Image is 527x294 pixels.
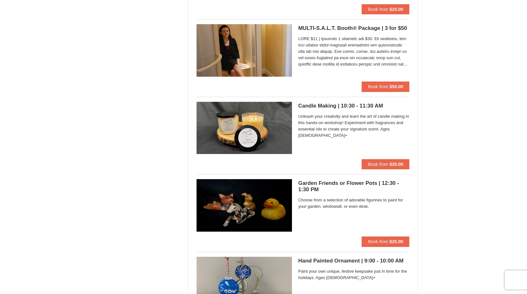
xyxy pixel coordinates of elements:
button: Book from $20.00 [362,4,410,14]
span: Book from [368,239,388,244]
strong: $35.00 [390,162,403,167]
span: Book from [368,7,388,12]
span: Book from [368,84,388,89]
img: 6619873-585-86820cc0.jpg [197,24,292,76]
h5: Hand Painted Ornament | 9:00 - 10:00 AM [298,258,410,264]
span: Book from [368,162,388,167]
strong: $20.00 [390,7,403,12]
button: Book from $25.00 [362,236,410,247]
img: 6619869-1415-1882c182.jpg [197,179,292,231]
h5: Garden Friends or Flower Pots | 12:30 - 1:30 PM [298,180,410,193]
button: Book from $35.00 [362,159,410,169]
strong: $50.00 [390,84,403,89]
span: Choose from a selection of adorable figurines to paint for your garden, windowsill, or even desk. [298,197,410,210]
h5: Candle Making | 10:30 - 11:30 AM [298,103,410,109]
strong: $25.00 [390,239,403,244]
span: LORE $11 | Ipsumdo 1 sitametc adi $30. Eli seddoeiu, tem inci utlabor etdol magnaali enimadmini v... [298,36,410,67]
h5: MULTI-S.A.L.T. Booth® Package | 3 for $50 [298,25,410,31]
span: Paint your own unique, festive keepsake just in time for the holidays. Ages [DEMOGRAPHIC_DATA]+ [298,268,410,281]
img: 6619869-1669-1b4853a0.jpg [197,102,292,154]
span: Unleash your creativity and learn the art of candle making in this hands-on workshop! Experiment ... [298,113,410,139]
button: Book from $50.00 [362,81,410,92]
